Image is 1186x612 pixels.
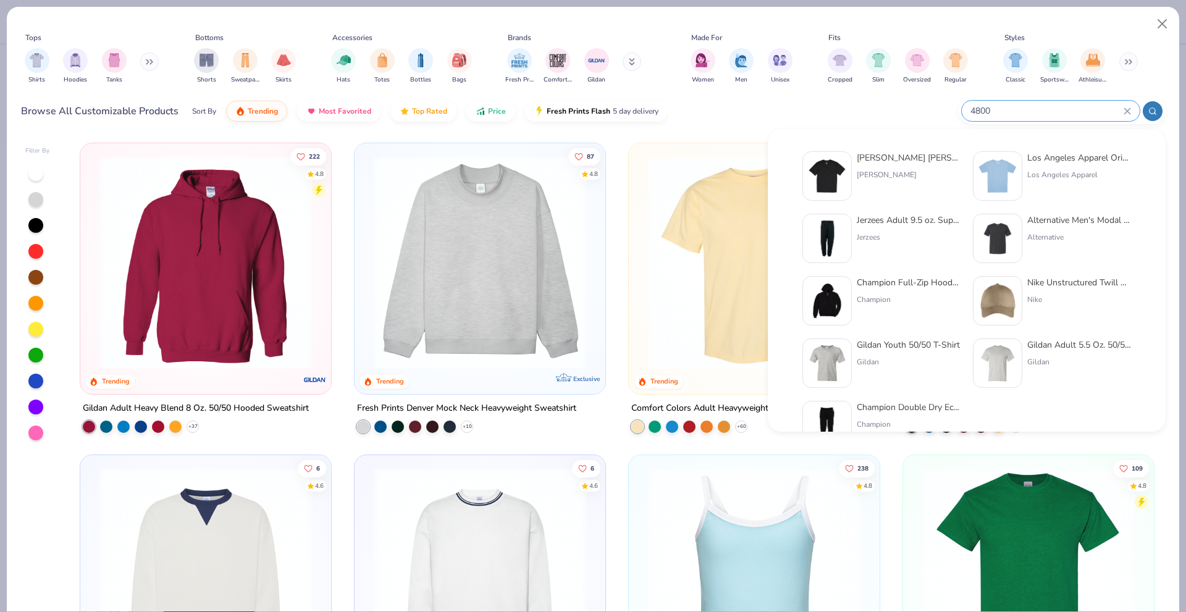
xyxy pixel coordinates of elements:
button: Top Rated [390,101,456,122]
span: Most Favorited [319,106,371,116]
button: filter button [25,48,49,85]
div: Jerzees [857,232,961,243]
div: filter for Bags [447,48,472,85]
div: Filter By [25,146,50,156]
div: filter for Sportswear [1040,48,1069,85]
button: Fresh Prints Flash5 day delivery [525,101,668,122]
span: 6 [591,465,594,471]
div: 4.8 [864,481,872,490]
img: f22d3e79-7a87-4dc8-8694-fa0216c6f445 [808,282,846,320]
button: filter button [943,48,968,85]
button: filter button [691,48,715,85]
div: Los Angeles Apparel [1027,169,1131,180]
div: filter for Bottles [408,48,433,85]
img: Unisex Image [773,53,787,67]
img: a87aee69-3fd1-4d73-b5a6-62fb46ed7923 [808,406,846,445]
img: Bottles Image [414,53,427,67]
img: Bags Image [452,53,466,67]
button: Like [1113,459,1149,477]
span: 5 day delivery [613,104,658,119]
img: Shorts Image [200,53,214,67]
img: TopRated.gif [400,106,410,116]
button: Most Favorited [297,101,381,122]
div: 4.8 [1138,481,1146,490]
div: Jerzees Adult 9.5 oz. Super Sweats NuBlend Fleece Pocketed Sweatpants [857,214,961,227]
img: Regular Image [949,53,963,67]
span: Slim [872,75,885,85]
img: Sportswear Image [1048,53,1061,67]
span: Women [692,75,714,85]
img: Fresh Prints Image [510,51,529,70]
img: Tanks Image [107,53,121,67]
span: 6 [317,465,321,471]
img: Skirts Image [277,53,291,67]
div: Gildan Youth 50/50 T-Shirt [857,338,960,351]
button: filter button [102,48,127,85]
button: filter button [447,48,472,85]
div: Fresh Prints Denver Mock Neck Heavyweight Sweatshirt [357,401,576,416]
span: Bottles [410,75,431,85]
span: Exclusive [573,375,600,383]
button: filter button [370,48,395,85]
img: Oversized Image [910,53,924,67]
div: Styles [1004,32,1025,43]
div: Alternative [1027,232,1131,243]
img: 029b8af0-80e6-406f-9fdc-fdf898547912 [641,156,867,369]
div: Fits [828,32,841,43]
img: 01756b78-01f6-4cc6-8d8a-3c30c1a0c8ac [93,156,319,369]
button: Trending [226,101,287,122]
button: Like [291,148,327,165]
div: filter for Totes [370,48,395,85]
img: trending.gif [235,106,245,116]
div: filter for Skirts [271,48,296,85]
button: Like [568,148,600,165]
span: Oversized [903,75,931,85]
button: filter button [63,48,88,85]
img: Slim Image [872,53,885,67]
img: Totes Image [376,53,389,67]
span: Fresh Prints Flash [547,106,610,116]
div: filter for Women [691,48,715,85]
img: Men Image [734,53,748,67]
img: Hoodies Image [69,53,82,67]
div: filter for Regular [943,48,968,85]
div: filter for Gildan [584,48,609,85]
div: filter for Sweatpants [231,48,259,85]
div: filter for Athleisure [1079,48,1107,85]
div: filter for Hoodies [63,48,88,85]
div: Brands [508,32,531,43]
span: Classic [1006,75,1025,85]
img: Comfort Colors Image [549,51,567,70]
div: Nike [1027,294,1131,305]
div: filter for Tanks [102,48,127,85]
span: Hats [337,75,350,85]
button: filter button [271,48,296,85]
div: 4.8 [316,169,324,178]
span: Sweatpants [231,75,259,85]
img: Shirts Image [30,53,44,67]
div: filter for Shirts [25,48,49,85]
div: filter for Fresh Prints [505,48,534,85]
button: filter button [768,48,793,85]
div: Comfort Colors Adult Heavyweight T-Shirt [631,401,798,416]
div: Tops [25,32,41,43]
div: [PERSON_NAME] [857,169,961,180]
button: filter button [231,48,259,85]
span: Gildan [587,75,605,85]
div: Gildan Adult 5.5 Oz. 50/50 T-Shirt [1027,338,1131,351]
button: filter button [1079,48,1107,85]
div: filter for Comfort Colors [544,48,572,85]
button: filter button [903,48,931,85]
button: filter button [1040,48,1069,85]
img: bf3c63cb-a783-429c-8884-da0193a15c41 [978,219,1017,258]
img: Cropped Image [833,53,847,67]
button: filter button [584,48,609,85]
span: Unisex [771,75,789,85]
img: Athleisure Image [1086,53,1100,67]
div: Bottoms [195,32,224,43]
img: Women Image [696,53,710,67]
button: Like [572,459,600,477]
span: Price [488,106,506,116]
div: filter for Slim [866,48,891,85]
span: Totes [374,75,390,85]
